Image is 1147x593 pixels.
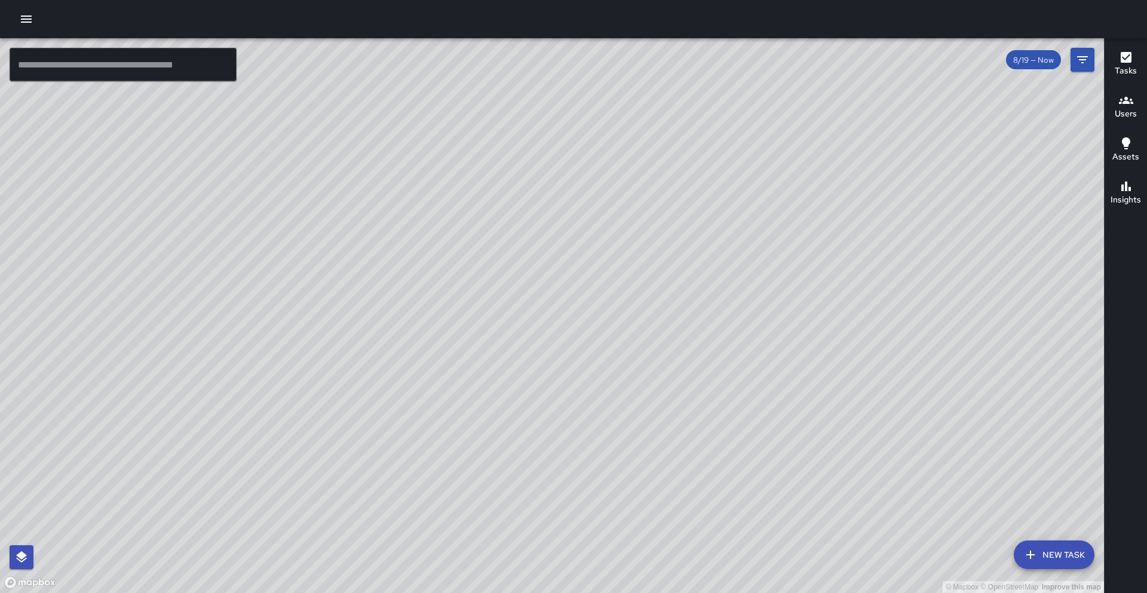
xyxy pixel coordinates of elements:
h6: Assets [1112,150,1139,164]
h6: Insights [1111,193,1141,207]
span: 8/19 — Now [1006,55,1061,65]
button: Tasks [1105,43,1147,86]
button: Users [1105,86,1147,129]
h6: Users [1115,107,1137,121]
button: Filters [1071,48,1094,72]
button: New Task [1014,540,1094,569]
h6: Tasks [1115,64,1137,78]
button: Insights [1105,172,1147,215]
button: Assets [1105,129,1147,172]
